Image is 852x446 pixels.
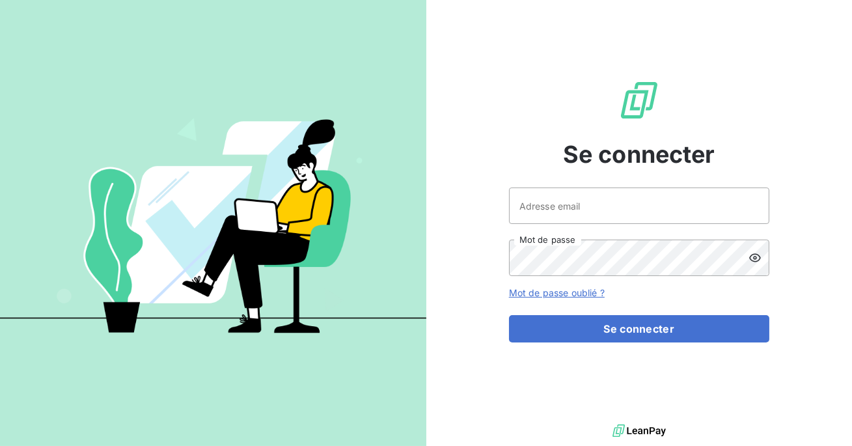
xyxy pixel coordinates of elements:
[509,287,605,298] a: Mot de passe oublié ?
[509,188,769,224] input: placeholder
[618,79,660,121] img: Logo LeanPay
[563,137,715,172] span: Se connecter
[509,315,769,342] button: Se connecter
[612,421,666,441] img: logo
